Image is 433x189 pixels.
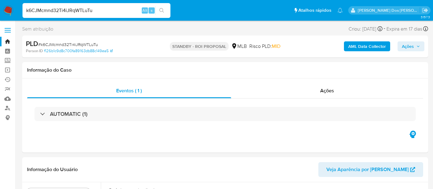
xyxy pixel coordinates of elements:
[348,41,386,51] b: AML Data Collector
[26,48,43,54] b: Person ID
[231,43,247,50] div: MLB
[50,111,88,117] h3: AUTOMATIC (1)
[22,26,53,32] span: Sem atribuição
[151,7,153,13] span: s
[398,41,424,51] button: Ações
[337,8,343,13] a: Notificações
[298,7,331,14] span: Atalhos rápidos
[170,42,229,51] p: STANDBY - ROI PROPOSAL
[422,7,428,14] a: Sair
[320,87,334,94] span: Ações
[142,7,147,13] span: Alt
[26,39,38,48] b: PLD
[116,87,142,94] span: Eventos ( 1 )
[27,67,423,73] h1: Informação do Caso
[402,41,414,51] span: Ações
[349,25,382,33] div: Criou: [DATE]
[272,43,280,50] span: MID
[22,6,170,15] input: Pesquise usuários ou casos...
[384,25,385,33] span: -
[344,41,390,51] button: AML Data Collector
[35,107,416,121] div: AUTOMATIC (1)
[38,41,98,48] span: # k6CJMcmnd32Ti4iJRqWTLuTu
[27,166,78,173] h1: Informação do Usuário
[249,43,280,50] span: Risco PLD:
[358,7,420,13] p: renato.lopes@mercadopago.com.br
[155,6,168,15] button: search-icon
[326,162,409,177] span: Veja Aparência por [PERSON_NAME]
[318,162,423,177] button: Veja Aparência por [PERSON_NAME]
[44,48,113,54] a: f126b1c9d8c700fa89163db88c149ea5
[386,26,422,32] span: Expira em 17 dias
